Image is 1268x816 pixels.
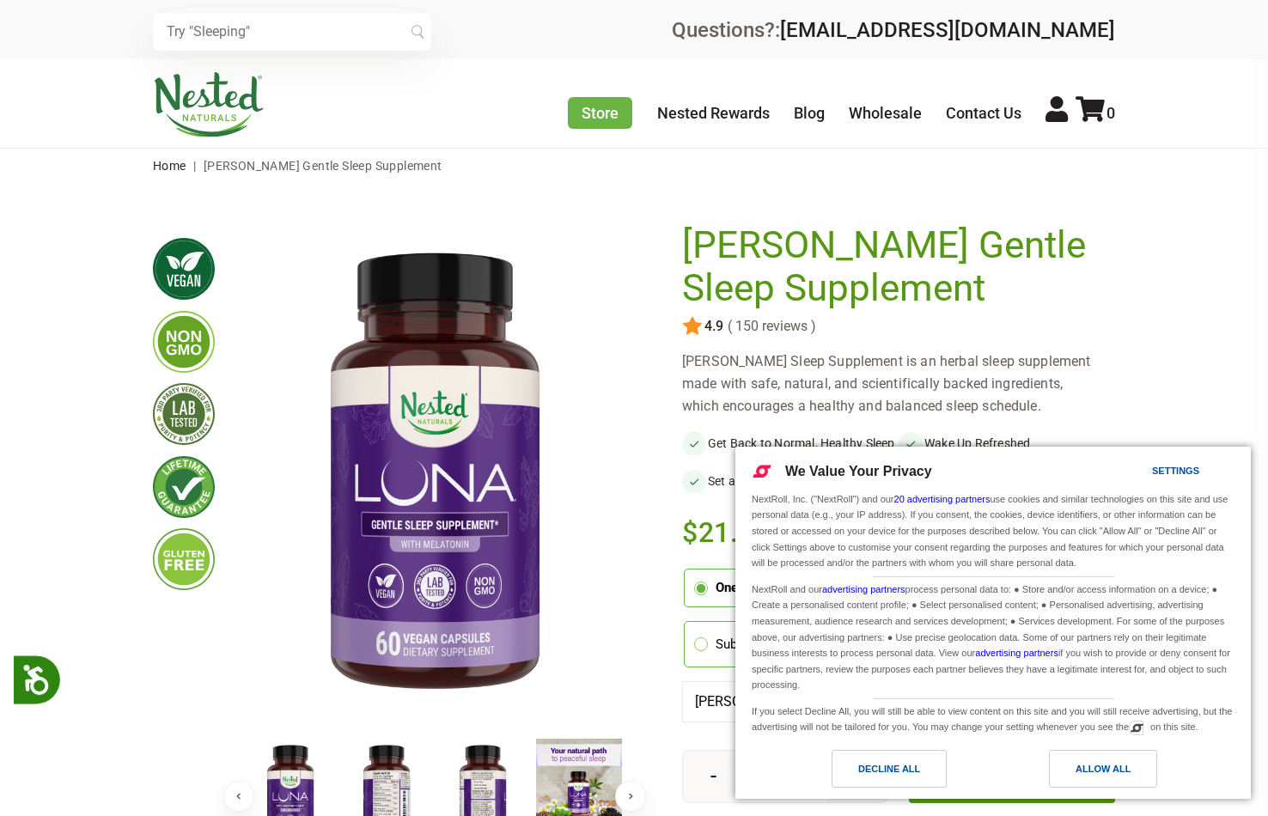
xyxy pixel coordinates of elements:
a: Decline All [746,750,993,796]
button: - [683,751,744,802]
a: advertising partners [822,584,905,594]
span: | [189,159,200,173]
span: 4.9 [703,319,723,334]
h1: [PERSON_NAME] Gentle Sleep Supplement [682,224,1106,309]
img: gmofree [153,311,215,373]
div: [PERSON_NAME] Sleep Supplement is an herbal sleep supplement made with safe, natural, and scienti... [682,350,1115,417]
span: $21.95 [682,514,771,551]
div: NextRoll, Inc. ("NextRoll") and our use cookies and similar technologies on this site and use per... [748,490,1238,573]
div: Allow All [1076,759,1131,778]
img: vegan [153,238,215,300]
a: Settings [1122,457,1163,489]
img: star.svg [682,316,703,337]
div: If you select Decline All, you will still be able to view content on this site and you will still... [748,699,1238,737]
a: Store [568,97,632,129]
li: Wake Up Refreshed [899,431,1115,455]
span: We Value Your Privacy [785,464,932,478]
a: Allow All [993,750,1241,796]
a: Blog [794,104,825,122]
button: Next [615,781,646,812]
a: Wholesale [849,104,922,122]
img: lifetimeguarantee [153,456,215,518]
span: ( 150 reviews ) [723,319,816,334]
div: Decline All [858,759,920,778]
span: 0 [1106,104,1115,122]
img: glutenfree [153,528,215,590]
img: thirdpartytested [153,383,215,445]
a: Home [153,159,186,173]
div: Settings [1152,461,1199,480]
nav: breadcrumbs [153,149,1115,183]
button: Previous [223,781,254,812]
div: Questions?: [672,20,1115,40]
a: 0 [1076,104,1115,122]
img: Nested Naturals [153,72,265,137]
li: Get Back to Normal, Healthy Sleep [682,431,899,455]
a: Contact Us [946,104,1021,122]
img: LUNA Gentle Sleep Supplement [242,224,627,724]
li: Set a Healthier Sleep Pattern [682,469,899,493]
a: 20 advertising partners [894,494,991,504]
input: Try "Sleeping" [153,13,431,51]
a: advertising partners [975,648,1058,658]
span: [PERSON_NAME] Gentle Sleep Supplement [204,159,442,173]
a: [EMAIL_ADDRESS][DOMAIN_NAME] [780,18,1115,42]
a: Nested Rewards [657,104,770,122]
div: NextRoll and our process personal data to: ● Store and/or access information on a device; ● Creat... [748,577,1238,695]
